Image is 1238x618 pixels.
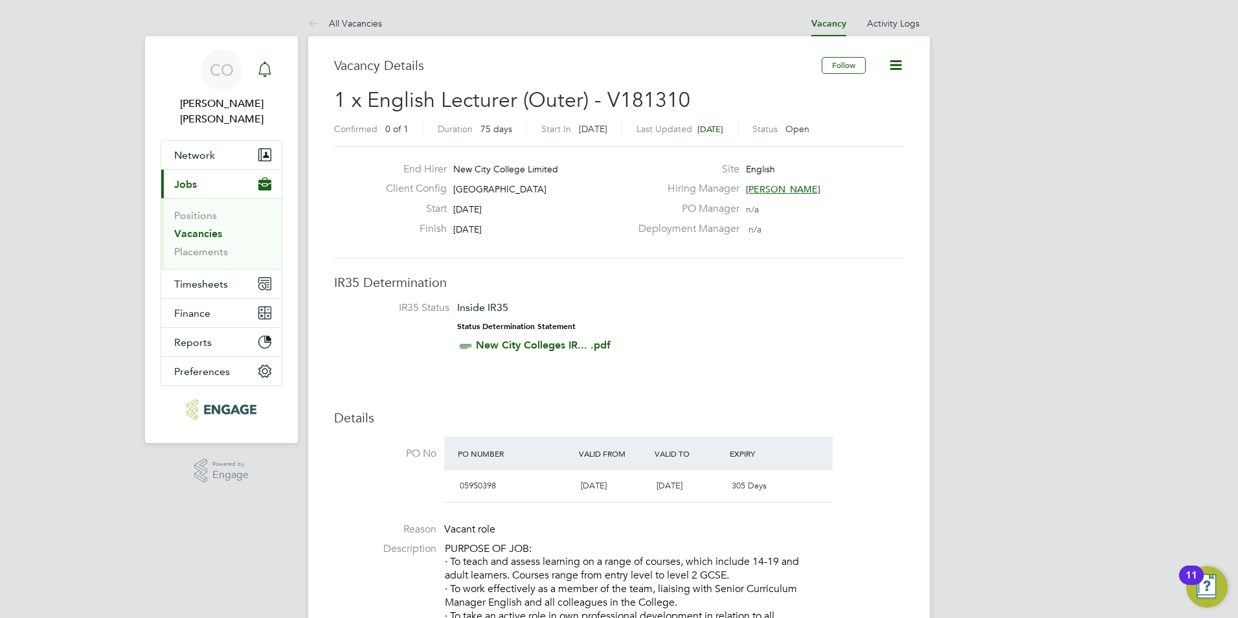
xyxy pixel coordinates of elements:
button: Finance [161,299,282,327]
span: Inside IR35 [457,301,508,314]
span: [DATE] [697,124,723,135]
div: 11 [1186,575,1197,592]
a: Vacancies [174,227,222,240]
label: Confirmed [334,123,377,135]
label: PO No [334,447,436,461]
span: Vacant role [444,523,495,536]
span: Engage [212,470,249,481]
span: [DATE] [453,223,482,235]
a: CO[PERSON_NAME] [PERSON_NAME] [161,49,282,127]
label: Status [752,123,778,135]
div: PO Number [455,442,576,465]
span: 305 Days [732,480,767,491]
label: Site [631,163,739,176]
span: Powered by [212,459,249,470]
span: 75 days [480,123,512,135]
span: n/a [748,223,761,235]
label: Finish [376,222,447,236]
nav: Main navigation [145,36,298,443]
span: Network [174,149,215,161]
h3: Vacancy Details [334,57,822,74]
span: CO [210,62,234,78]
div: Expiry [726,442,802,465]
strong: Status Determination Statement [457,322,576,331]
span: [DATE] [657,480,682,491]
a: Powered byEngage [194,459,249,483]
button: Jobs [161,170,282,198]
label: Hiring Manager [631,182,739,196]
label: Last Updated [636,123,692,135]
span: Connor O'sullivan [161,96,282,127]
label: Duration [438,123,473,135]
div: Valid To [651,442,727,465]
label: Start In [541,123,571,135]
span: English [746,163,775,175]
span: Reports [174,336,212,349]
label: Description [334,542,436,556]
div: Jobs [161,198,282,269]
label: Client Config [376,182,447,196]
a: Vacancy [811,18,846,29]
div: Valid From [576,442,651,465]
h3: Details [334,409,904,426]
span: Open [785,123,809,135]
span: [PERSON_NAME] [746,183,820,195]
label: Deployment Manager [631,222,739,236]
a: All Vacancies [308,17,382,29]
span: 1 x English Lecturer (Outer) - V181310 [334,87,690,113]
button: Follow [822,57,866,74]
h3: IR35 Determination [334,274,904,291]
button: Open Resource Center, 11 new notifications [1186,566,1228,608]
a: Activity Logs [867,17,919,29]
span: [DATE] [579,123,607,135]
span: New City College Limited [453,163,558,175]
span: 0 of 1 [385,123,409,135]
span: 05950398 [460,480,496,491]
a: Placements [174,246,228,258]
label: IR35 Status [347,301,449,315]
button: Preferences [161,357,282,385]
a: Positions [174,209,217,222]
button: Reports [161,328,282,356]
span: Timesheets [174,278,228,290]
img: carbonrecruitment-logo-retina.png [186,399,256,420]
span: Jobs [174,178,197,190]
span: n/a [746,203,759,215]
button: Timesheets [161,269,282,298]
button: Network [161,141,282,169]
span: [DATE] [581,480,607,491]
label: PO Manager [631,202,739,216]
a: New City Colleges IR... .pdf [476,339,611,351]
span: Finance [174,307,210,319]
label: Start [376,202,447,216]
a: Go to home page [161,399,282,420]
span: [GEOGRAPHIC_DATA] [453,183,546,195]
span: [DATE] [453,203,482,215]
span: Preferences [174,365,230,378]
label: Reason [334,523,436,536]
label: End Hirer [376,163,447,176]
